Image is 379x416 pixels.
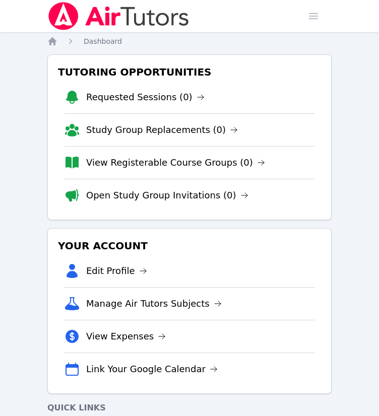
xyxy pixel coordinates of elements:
h3: Your Account [56,237,323,255]
nav: Breadcrumb [47,36,332,46]
a: Dashboard [84,36,122,46]
a: View Expenses [86,329,166,343]
img: Air Tutors [47,2,190,30]
a: Manage Air Tutors Subjects [86,297,222,311]
span: Dashboard [84,37,122,45]
a: View Registerable Course Groups (0) [86,156,265,170]
a: Link Your Google Calendar [86,362,218,376]
a: Requested Sessions (0) [86,90,205,104]
h4: Quick Links [47,402,332,414]
h3: Tutoring Opportunities [56,63,323,81]
a: Study Group Replacements (0) [86,123,238,137]
a: Edit Profile [86,264,147,278]
a: Open Study Group Invitations (0) [86,188,248,202]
